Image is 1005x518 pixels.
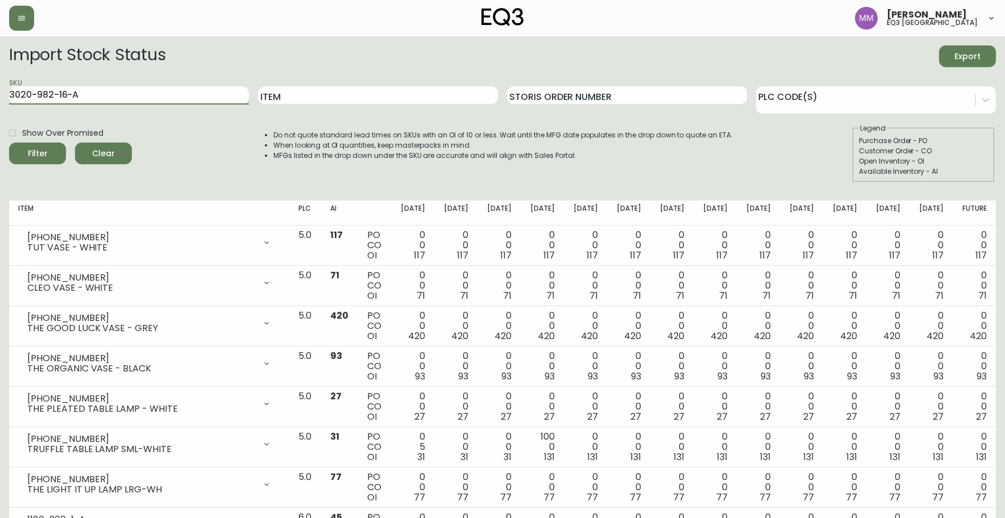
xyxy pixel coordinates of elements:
div: 0 0 [443,351,468,382]
div: 0 0 [616,432,641,462]
div: 0 0 [703,351,728,382]
div: 0 0 [919,391,944,422]
button: Clear [75,143,132,164]
span: 420 [538,329,555,342]
div: 0 0 [659,311,684,341]
div: 0 0 [919,432,944,462]
div: 0 0 [573,432,598,462]
div: 0 0 [703,432,728,462]
span: 420 [840,329,857,342]
span: 117 [543,249,555,262]
span: 93 [330,349,342,362]
div: 0 0 [530,391,555,422]
span: 93 [977,370,987,383]
div: 0 0 [616,270,641,301]
div: 0 0 [400,270,425,301]
span: 420 [330,309,348,322]
span: Export [948,49,987,64]
span: 77 [587,491,598,504]
td: 5.0 [289,427,321,467]
div: 0 0 [487,351,512,382]
div: 0 0 [875,472,900,503]
div: PO CO [367,311,382,341]
span: 117 [457,249,468,262]
div: 0 0 [875,311,900,341]
span: 117 [330,228,343,241]
span: OI [367,329,377,342]
span: 93 [717,370,728,383]
span: 77 [330,470,342,483]
div: 0 0 [659,270,684,301]
span: 93 [761,370,771,383]
div: 0 0 [703,472,728,503]
span: 77 [673,491,684,504]
div: 0 0 [487,472,512,503]
div: 0 0 [746,391,771,422]
div: 0 0 [919,230,944,261]
span: 77 [975,491,987,504]
div: 0 0 [573,230,598,261]
span: 71 [892,289,900,302]
span: 420 [970,329,987,342]
div: 0 0 [573,391,598,422]
div: 0 0 [487,391,512,422]
span: 420 [581,329,598,342]
div: 0 0 [832,270,857,301]
div: 0 0 [616,311,641,341]
span: 93 [933,370,944,383]
span: 420 [927,329,944,342]
div: [PHONE_NUMBER]TRUFFLE TABLE LAMP SML-WHITE [18,432,280,457]
div: TRUFFLE TABLE LAMP SML-WHITE [27,444,255,454]
span: 93 [847,370,857,383]
img: b124d21e3c5b19e4a2f2a57376a9c201 [855,7,878,30]
div: 0 0 [487,311,512,341]
div: 0 0 [530,472,555,503]
div: 0 0 [832,311,857,341]
span: 71 [762,289,771,302]
span: 117 [932,249,944,262]
span: 27 [544,410,555,423]
div: 0 0 [443,230,468,261]
div: 0 0 [875,270,900,301]
span: 31 [417,450,425,463]
span: 420 [754,329,771,342]
div: 0 0 [789,472,814,503]
span: 131 [544,450,555,463]
span: 117 [673,249,684,262]
div: PO CO [367,391,382,422]
span: 27 [587,410,598,423]
div: 0 0 [659,472,684,503]
span: OI [367,450,377,463]
span: 71 [546,289,555,302]
div: THE PLEATED TABLE LAMP - WHITE [27,404,255,414]
div: 0 0 [962,391,987,422]
span: 77 [543,491,555,504]
div: 0 0 [789,270,814,301]
span: 27 [760,410,771,423]
span: 31 [330,430,339,443]
th: [DATE] [477,200,521,225]
span: 27 [501,410,512,423]
div: 0 0 [703,230,728,261]
div: 0 0 [789,311,814,341]
div: 0 0 [573,351,598,382]
span: 131 [760,450,771,463]
span: 71 [503,289,512,302]
div: [PHONE_NUMBER]THE PLEATED TABLE LAMP - WHITE [18,391,280,416]
div: 0 0 [659,230,684,261]
td: 5.0 [289,266,321,306]
span: 31 [460,450,468,463]
div: 0 0 [875,351,900,382]
div: 0 0 [962,270,987,301]
div: [PHONE_NUMBER] [27,273,255,283]
li: When looking at OI quantities, keep masterpacks in mind. [273,140,733,151]
th: AI [321,200,358,225]
div: [PHONE_NUMBER]THE GOOD LUCK VASE - GREY [18,311,280,336]
div: 0 0 [919,311,944,341]
div: PO CO [367,472,382,503]
div: 0 0 [530,270,555,301]
span: 27 [933,410,944,423]
div: PO CO [367,351,382,382]
h5: eq3 [GEOGRAPHIC_DATA] [887,19,978,26]
span: 117 [975,249,987,262]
